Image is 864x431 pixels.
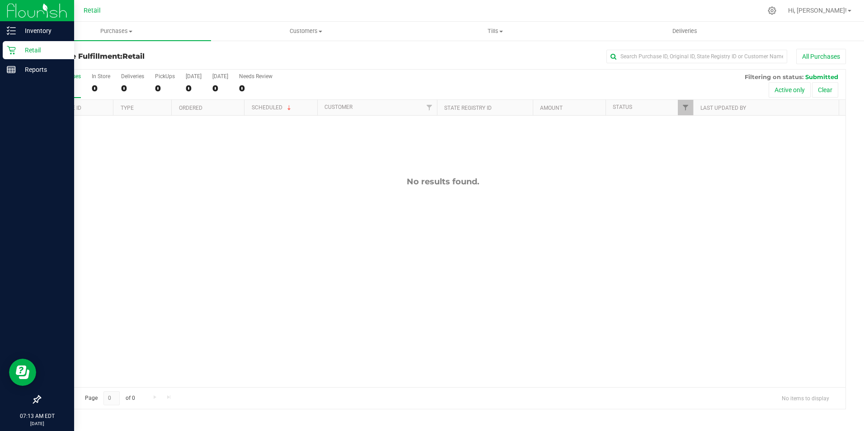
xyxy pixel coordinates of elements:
span: Purchases [22,27,211,35]
a: Ordered [179,105,202,111]
span: Submitted [805,73,838,80]
div: In Store [92,73,110,80]
inline-svg: Inventory [7,26,16,35]
a: Last Updated By [700,105,746,111]
div: 0 [121,83,144,94]
div: Deliveries [121,73,144,80]
a: Customer [324,104,352,110]
h3: Purchase Fulfillment: [40,52,309,61]
a: Deliveries [590,22,779,41]
div: 0 [212,83,228,94]
div: Manage settings [766,6,778,15]
div: 0 [92,83,110,94]
inline-svg: Reports [7,65,16,74]
button: Clear [812,82,838,98]
span: Hi, [PERSON_NAME]! [788,7,847,14]
div: No results found. [40,177,845,187]
div: PickUps [155,73,175,80]
div: 0 [186,83,202,94]
a: Tills [401,22,590,41]
a: Type [121,105,134,111]
button: All Purchases [796,49,846,64]
a: Filter [678,100,693,115]
div: Needs Review [239,73,272,80]
span: Retail [84,7,101,14]
a: State Registry ID [444,105,492,111]
a: Amount [540,105,563,111]
p: [DATE] [4,420,70,427]
div: 0 [155,83,175,94]
a: Filter [422,100,437,115]
span: Retail [122,52,145,61]
p: Retail [16,45,70,56]
a: Purchases [22,22,211,41]
a: Status [613,104,632,110]
a: Customers [211,22,400,41]
p: Reports [16,64,70,75]
inline-svg: Retail [7,46,16,55]
span: Filtering on status: [745,73,803,80]
span: Tills [401,27,590,35]
span: Deliveries [660,27,709,35]
iframe: Resource center [9,359,36,386]
div: [DATE] [186,73,202,80]
div: 0 [239,83,272,94]
a: Scheduled [252,104,293,111]
p: 07:13 AM EDT [4,412,70,420]
input: Search Purchase ID, Original ID, State Registry ID or Customer Name... [606,50,787,63]
button: Active only [769,82,811,98]
span: Page of 0 [77,391,142,405]
span: Customers [211,27,400,35]
div: [DATE] [212,73,228,80]
span: No items to display [775,391,836,405]
p: Inventory [16,25,70,36]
